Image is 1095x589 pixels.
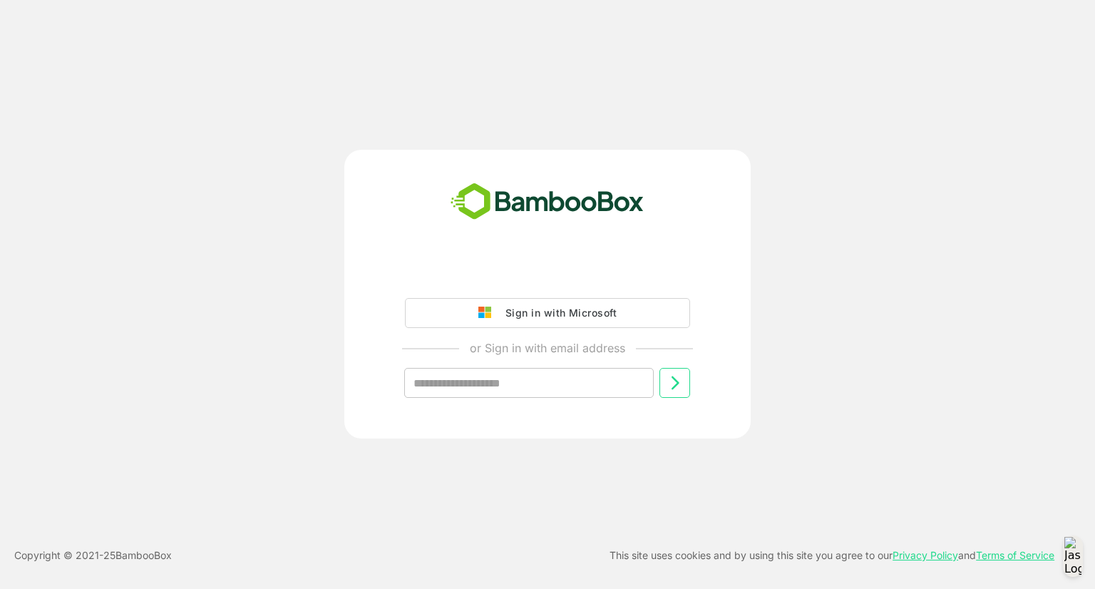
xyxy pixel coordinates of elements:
[893,549,958,561] a: Privacy Policy
[14,547,172,564] p: Copyright © 2021- 25 BambooBox
[443,178,652,225] img: bamboobox
[976,549,1054,561] a: Terms of Service
[398,258,697,290] iframe: Knap til Log ind med Google
[610,547,1054,564] p: This site uses cookies and by using this site you agree to our and
[498,304,617,322] div: Sign in with Microsoft
[478,307,498,319] img: google
[470,339,625,357] p: or Sign in with email address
